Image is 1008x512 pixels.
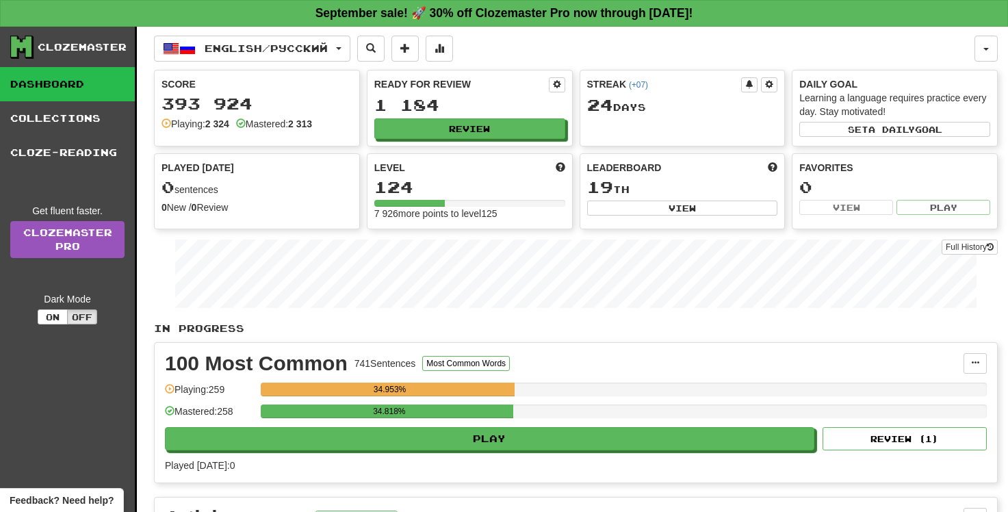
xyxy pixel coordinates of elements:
[10,292,125,306] div: Dark Mode
[161,177,175,196] span: 0
[10,204,125,218] div: Get fluent faster.
[799,179,990,196] div: 0
[315,6,693,20] strong: September sale! 🚀 30% off Clozemaster Pro now through [DATE]!
[165,405,254,427] div: Mastered: 258
[422,356,510,371] button: Most Common Words
[629,80,648,90] a: (+07)
[205,42,328,54] span: English / Русский
[587,77,742,91] div: Streak
[161,179,352,196] div: sentences
[161,95,352,112] div: 393 924
[161,161,234,175] span: Played [DATE]
[165,427,814,450] button: Play
[556,161,565,175] span: Score more points to level up
[161,77,352,91] div: Score
[161,202,167,213] strong: 0
[799,200,893,215] button: View
[799,77,990,91] div: Daily Goal
[374,118,565,139] button: Review
[587,97,778,114] div: Day s
[192,202,197,213] strong: 0
[374,97,565,114] div: 1 184
[288,118,312,129] strong: 2 313
[10,221,125,258] a: ClozemasterPro
[10,494,114,507] span: Open feedback widget
[67,309,97,324] button: Off
[205,118,229,129] strong: 2 324
[868,125,915,134] span: a daily
[823,427,987,450] button: Review (1)
[38,309,68,324] button: On
[799,91,990,118] div: Learning a language requires practice every day. Stay motivated!
[942,240,998,255] button: Full History
[587,161,662,175] span: Leaderboard
[161,117,229,131] div: Playing:
[354,357,416,370] div: 741 Sentences
[265,405,513,418] div: 34.818%
[165,460,235,471] span: Played [DATE]: 0
[154,36,350,62] button: English/Русский
[357,36,385,62] button: Search sentences
[161,201,352,214] div: New / Review
[154,322,998,335] p: In Progress
[236,117,312,131] div: Mastered:
[374,179,565,196] div: 124
[768,161,777,175] span: This week in points, UTC
[587,95,613,114] span: 24
[391,36,419,62] button: Add sentence to collection
[587,201,778,216] button: View
[374,77,549,91] div: Ready for Review
[587,177,613,196] span: 19
[374,207,565,220] div: 7 926 more points to level 125
[426,36,453,62] button: More stats
[38,40,127,54] div: Clozemaster
[165,383,254,405] div: Playing: 259
[799,122,990,137] button: Seta dailygoal
[587,179,778,196] div: th
[799,161,990,175] div: Favorites
[896,200,990,215] button: Play
[165,353,348,374] div: 100 Most Common
[374,161,405,175] span: Level
[265,383,515,396] div: 34.953%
